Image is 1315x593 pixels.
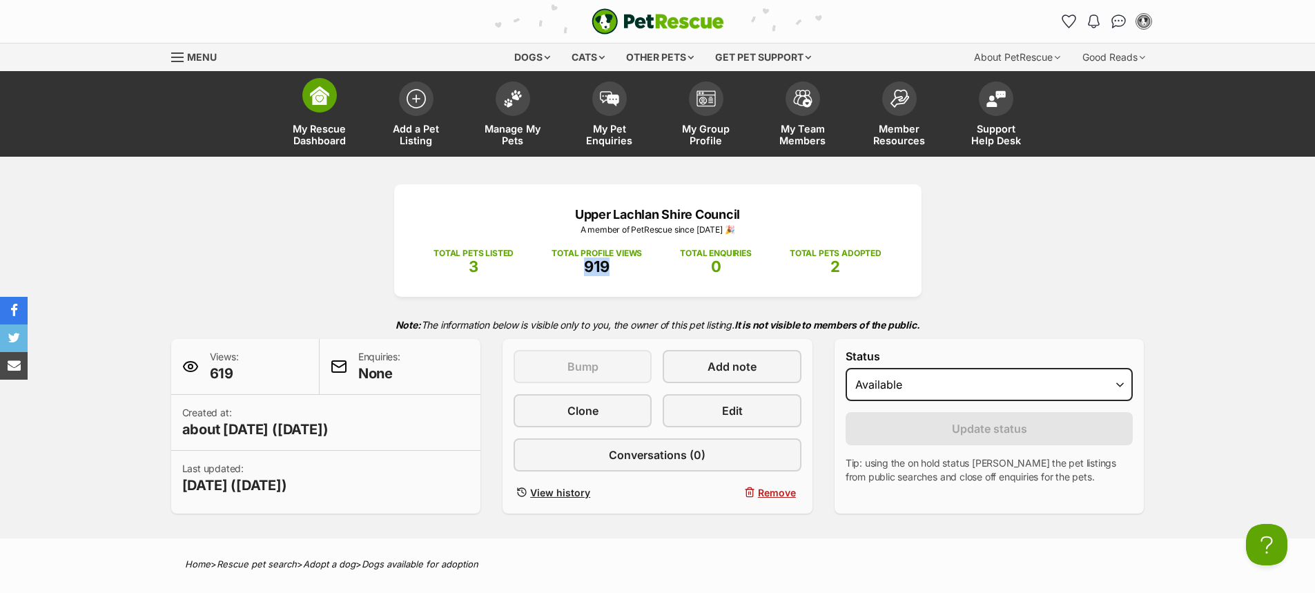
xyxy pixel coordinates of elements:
img: Dylan Louden profile pic [1137,14,1151,28]
img: adc.png [659,1,668,10]
div: About PetRescue [964,43,1070,71]
span: View history [530,485,590,500]
p: TOTAL PROFILE VIEWS [552,247,642,260]
img: member-resources-icon-8e73f808a243e03378d46382f2149f9095a855e16c252ad45f914b54edf8863c.svg [890,89,909,108]
p: Tip: using the on hold status [PERSON_NAME] the pet listings from public searches and close off e... [846,456,1133,484]
span: 919 [584,257,610,275]
span: Support Help Desk [965,123,1027,146]
iframe: Help Scout Beacon - Open [1246,524,1287,565]
span: None [358,364,400,383]
span: Menu [187,51,217,63]
span: Manage My Pets [482,123,544,146]
button: Update status [846,412,1133,445]
img: add-pet-listing-icon-0afa8454b4691262ce3f59096e99ab1cd57d4a30225e0717b998d2c9b9846f56.svg [407,89,426,108]
button: My account [1133,10,1155,32]
p: Upper Lachlan Shire Council [415,205,901,224]
a: Add a Pet Listing [368,75,465,157]
span: 2 [830,257,840,275]
p: Enquiries: [358,350,400,383]
span: Add a Pet Listing [385,123,447,146]
span: Add note [708,358,757,375]
span: [DATE] ([DATE]) [182,476,287,495]
a: Rescue pet search [217,558,297,570]
a: Clone [514,394,652,427]
a: Dogs available for adoption [362,558,478,570]
span: My Rescue Dashboard [289,123,351,146]
strong: Note: [396,319,421,331]
span: Member Resources [868,123,931,146]
a: Menu [171,43,226,68]
button: Remove [663,483,801,503]
a: Add note [663,350,801,383]
p: TOTAL PETS LISTED [434,247,514,260]
a: View history [514,483,652,503]
span: Conversations (0) [609,447,705,463]
img: manage-my-pets-icon-02211641906a0b7f246fdf0571729dbe1e7629f14944591b6c1af311fb30b64b.svg [503,90,523,108]
img: chat-41dd97257d64d25036548639549fe6c8038ab92f7586957e7f3b1b290dea8141.svg [1111,14,1126,28]
div: Good Reads [1073,43,1155,71]
strong: It is not visible to members of the public. [734,319,920,331]
img: pet-enquiries-icon-7e3ad2cf08bfb03b45e93fb7055b45f3efa6380592205ae92323e6603595dc1f.svg [600,91,619,106]
a: My Rescue Dashboard [271,75,368,157]
p: Views: [210,350,239,383]
img: dashboard-icon-eb2f2d2d3e046f16d808141f083e7271f6b2e854fb5c12c21221c1fb7104beca.svg [310,86,329,105]
a: My Pet Enquiries [561,75,658,157]
img: logo-e224e6f780fb5917bec1dbf3a21bbac754714ae5b6737aabdf751b685950b380.svg [592,8,724,35]
div: Other pets [616,43,703,71]
p: A member of PetRescue since [DATE] 🎉 [415,224,901,236]
a: My Team Members [754,75,851,157]
span: My Group Profile [675,123,737,146]
img: group-profile-icon-3fa3cf56718a62981997c0bc7e787c4b2cf8bcc04b72c1350f741eb67cf2f40e.svg [697,90,716,107]
div: Cats [562,43,614,71]
a: Conversations (0) [514,438,801,472]
div: Get pet support [705,43,821,71]
a: Favourites [1058,10,1080,32]
a: Support Help Desk [948,75,1044,157]
button: Bump [514,350,652,383]
p: Last updated: [182,462,287,495]
span: Edit [722,402,743,419]
p: TOTAL ENQUIRIES [680,247,751,260]
a: Member Resources [851,75,948,157]
p: TOTAL PETS ADOPTED [790,247,881,260]
div: Dogs [505,43,560,71]
label: Status [846,350,1133,362]
a: My Group Profile [658,75,754,157]
span: about [DATE] ([DATE]) [182,420,329,439]
div: > > > [150,559,1165,570]
ul: Account quick links [1058,10,1155,32]
a: PetRescue [592,8,724,35]
span: Remove [758,485,796,500]
span: My Pet Enquiries [578,123,641,146]
img: team-members-icon-5396bd8760b3fe7c0b43da4ab00e1e3bb1a5d9ba89233759b79545d2d3fc5d0d.svg [793,90,812,108]
img: help-desk-icon-fdf02630f3aa405de69fd3d07c3f3aa587a6932b1a1747fa1d2bba05be0121f9.svg [986,90,1006,107]
span: Bump [567,358,598,375]
img: notifications-46538b983faf8c2785f20acdc204bb7945ddae34d4c08c2a6579f10ce5e182be.svg [1088,14,1099,28]
p: The information below is visible only to you, the owner of this pet listing. [171,311,1144,339]
a: Adopt a dog [303,558,355,570]
p: Created at: [182,406,329,439]
span: 3 [469,257,478,275]
a: Manage My Pets [465,75,561,157]
button: Notifications [1083,10,1105,32]
a: Conversations [1108,10,1130,32]
a: Edit [663,394,801,427]
span: My Team Members [772,123,834,146]
span: 0 [711,257,721,275]
span: Clone [567,402,598,419]
span: Update status [952,420,1027,437]
span: 619 [210,364,239,383]
a: Home [185,558,211,570]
